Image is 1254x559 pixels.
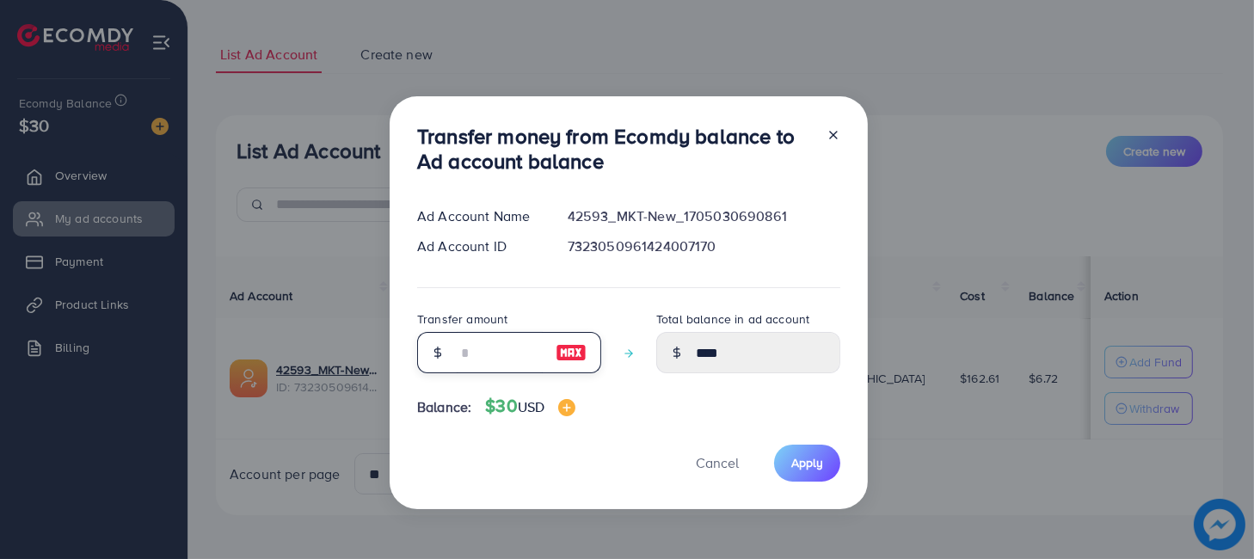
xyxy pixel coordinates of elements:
button: Cancel [674,445,760,482]
img: image [556,342,587,363]
span: Cancel [696,453,739,472]
span: USD [518,397,544,416]
label: Transfer amount [417,310,507,328]
img: image [558,399,575,416]
span: Balance: [417,397,471,417]
h3: Transfer money from Ecomdy balance to Ad account balance [417,124,813,174]
div: Ad Account ID [403,236,554,256]
span: Apply [791,454,823,471]
div: Ad Account Name [403,206,554,226]
button: Apply [774,445,840,482]
h4: $30 [485,396,575,417]
div: 42593_MKT-New_1705030690861 [554,206,854,226]
label: Total balance in ad account [656,310,809,328]
div: 7323050961424007170 [554,236,854,256]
